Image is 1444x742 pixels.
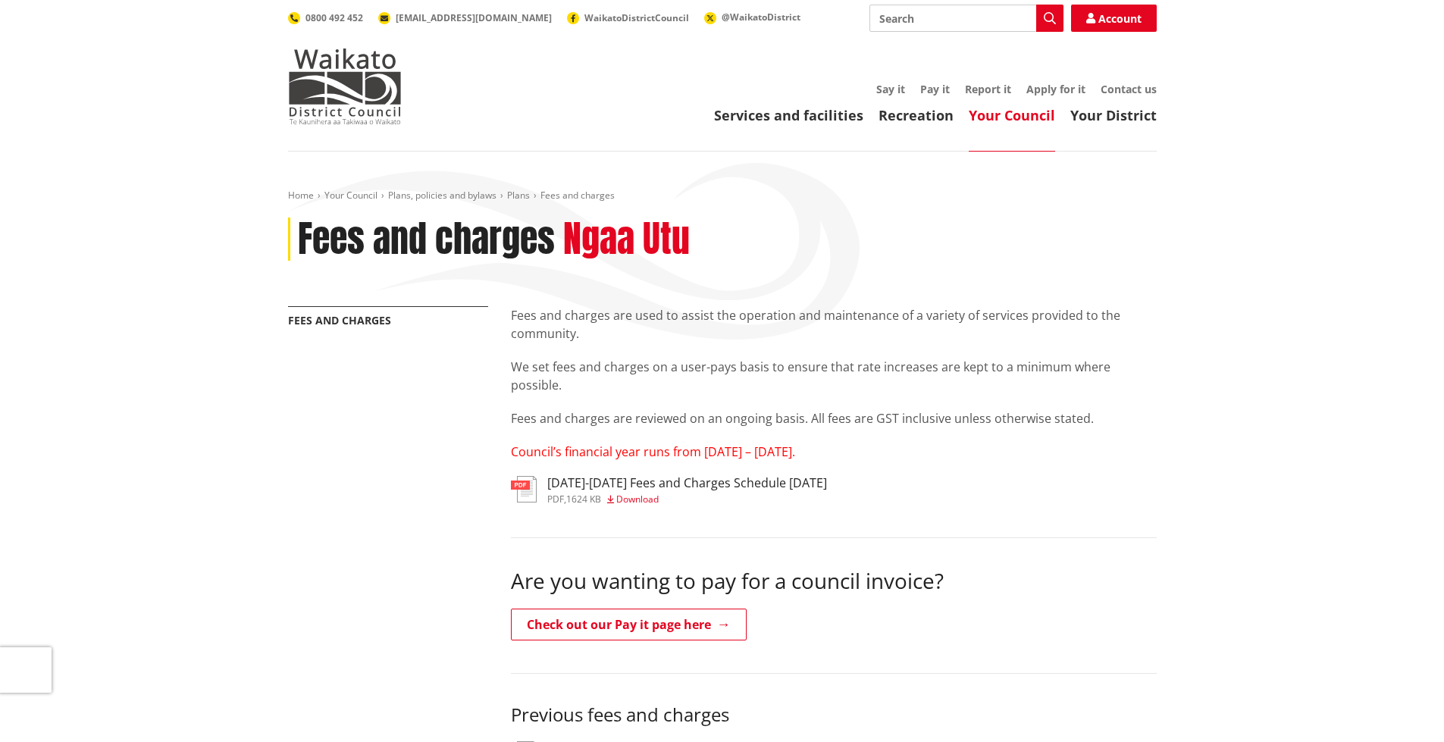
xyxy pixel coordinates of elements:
[396,11,552,24] span: [EMAIL_ADDRESS][DOMAIN_NAME]
[288,11,363,24] a: 0800 492 452
[288,49,402,124] img: Waikato District Council - Te Kaunihera aa Takiwaa o Waikato
[511,443,795,460] span: Council’s financial year runs from [DATE] – [DATE].
[511,609,747,640] a: Check out our Pay it page here
[547,495,827,504] div: ,
[540,189,615,202] span: Fees and charges
[511,476,537,502] img: document-pdf.svg
[511,409,1157,427] p: Fees and charges are reviewed on an ongoing basis. All fees are GST inclusive unless otherwise st...
[298,218,555,261] h1: Fees and charges
[969,106,1055,124] a: Your Council
[584,11,689,24] span: WaikatoDistrictCouncil
[288,313,391,327] a: Fees and charges
[563,218,690,261] h2: Ngaa Utu
[1071,5,1157,32] a: Account
[616,493,659,506] span: Download
[388,189,496,202] a: Plans, policies and bylaws
[965,82,1011,96] a: Report it
[1070,106,1157,124] a: Your District
[511,704,1157,726] h3: Previous fees and charges
[288,189,314,202] a: Home
[714,106,863,124] a: Services and facilities
[305,11,363,24] span: 0800 492 452
[288,189,1157,202] nav: breadcrumb
[511,358,1157,394] p: We set fees and charges on a user-pays basis to ensure that rate increases are kept to a minimum ...
[547,493,564,506] span: pdf
[511,566,944,595] span: Are you wanting to pay for a council invoice?
[722,11,800,23] span: @WaikatoDistrict
[511,306,1157,343] p: Fees and charges are used to assist the operation and maintenance of a variety of services provid...
[507,189,530,202] a: Plans
[547,476,827,490] h3: [DATE]-[DATE] Fees and Charges Schedule [DATE]
[869,5,1063,32] input: Search input
[920,82,950,96] a: Pay it
[704,11,800,23] a: @WaikatoDistrict
[1026,82,1085,96] a: Apply for it
[511,476,827,503] a: [DATE]-[DATE] Fees and Charges Schedule [DATE] pdf,1624 KB Download
[879,106,954,124] a: Recreation
[378,11,552,24] a: [EMAIL_ADDRESS][DOMAIN_NAME]
[324,189,377,202] a: Your Council
[1101,82,1157,96] a: Contact us
[876,82,905,96] a: Say it
[566,493,601,506] span: 1624 KB
[567,11,689,24] a: WaikatoDistrictCouncil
